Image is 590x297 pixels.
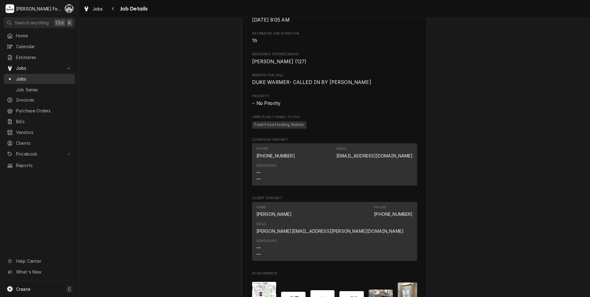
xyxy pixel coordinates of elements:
div: Phone [374,205,386,210]
span: C [68,286,71,292]
div: Location Contact [252,137,417,188]
span: Help Center [16,258,71,264]
div: Reminders [256,239,277,257]
div: Client Contact List [252,202,417,264]
span: Job Series [16,86,72,93]
div: Phone [374,205,413,217]
div: Email [336,146,347,151]
span: Home [16,32,72,39]
span: Last Modified [252,16,417,24]
div: Name [256,205,292,217]
span: Estimated Job Duration [252,31,417,36]
div: — [256,245,261,251]
span: Fried Food Holding Station [252,121,306,129]
div: Contact [252,143,417,186]
div: — [256,251,261,257]
div: [PERSON_NAME] [256,211,292,217]
span: Clients [16,140,72,146]
a: Go to Jobs [4,63,75,73]
span: Invoices [16,97,72,103]
div: Email [256,222,267,227]
span: Location Contact [252,137,417,142]
span: Bills [16,118,72,125]
span: Priority [252,100,417,107]
div: M [6,4,14,13]
a: Purchase Orders [4,106,75,116]
span: Calendar [16,43,72,50]
div: Reminders [256,163,277,182]
span: Purchase Orders [16,107,72,114]
span: Search anything [15,19,49,26]
div: Reminders [256,163,277,168]
a: Go to Pricebook [4,149,75,159]
div: Phone [256,146,295,159]
a: [PERSON_NAME][EMAIL_ADDRESS][PERSON_NAME][DOMAIN_NAME] [256,228,404,234]
div: Contact [252,202,417,261]
div: Email [336,146,413,159]
span: Jobs [93,6,103,12]
div: Location Contact List [252,143,417,188]
span: Reason For Call [252,73,417,78]
button: Search anythingCtrlK [4,17,75,28]
a: Vendors [4,127,75,137]
div: — [256,169,261,176]
div: Estimated Job Duration [252,31,417,44]
span: (Only Visible to You) [264,115,299,119]
span: Assigned Technician(s) [252,58,417,65]
a: [EMAIL_ADDRESS][DOMAIN_NAME] [336,153,413,158]
div: Priority [252,94,417,107]
span: Client Contact [252,196,417,201]
div: Email [256,222,404,234]
span: Vendors [16,129,72,136]
span: Attachments [252,271,417,276]
span: What's New [16,269,71,275]
a: Jobs [4,74,75,84]
div: [PERSON_NAME] Food Equipment Service [16,6,61,12]
button: Navigate back [108,4,118,14]
div: Reminders [256,239,277,244]
div: Phone [256,146,268,151]
span: K [68,19,71,26]
a: [PHONE_NUMBER] [256,153,295,158]
div: Client Contact [252,196,417,263]
a: Home [4,31,75,41]
div: — [256,176,261,182]
span: Create [16,287,30,292]
span: Estimates [16,54,72,61]
span: Priority [252,94,417,99]
a: Go to Help Center [4,256,75,266]
span: Ctrl [56,19,64,26]
a: Job Series [4,85,75,95]
span: Job Details [118,5,148,13]
a: Calendar [4,41,75,52]
span: Pricebook [16,151,63,157]
a: Estimates [4,52,75,62]
span: Labels [252,115,417,119]
div: No Priority [252,100,417,107]
a: [PHONE_NUMBER] [374,211,413,217]
span: Estimated Job Duration [252,37,417,44]
span: Assigned Technician(s) [252,52,417,57]
div: Reason For Call [252,73,417,86]
div: Marshall Food Equipment Service's Avatar [6,4,14,13]
div: Chris Murphy (103)'s Avatar [65,4,73,13]
span: Reason For Call [252,79,417,86]
a: Reports [4,160,75,170]
div: Name [256,205,266,210]
div: [object Object] [252,115,417,130]
span: Jobs [16,65,63,71]
span: DUKE WARMER- CALLED IN BY [PERSON_NAME] [252,79,371,85]
span: [object Object] [252,121,417,130]
div: C( [65,4,73,13]
a: Invoices [4,95,75,105]
span: 1h [252,38,257,44]
span: [PERSON_NAME] (127) [252,59,307,65]
a: Bills [4,116,75,127]
a: Clients [4,138,75,148]
div: Assigned Technician(s) [252,52,417,65]
a: Go to What's New [4,267,75,277]
span: Reports [16,162,72,169]
a: Jobs [81,4,106,14]
span: Jobs [16,76,72,82]
span: [DATE] 8:05 AM [252,17,290,23]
